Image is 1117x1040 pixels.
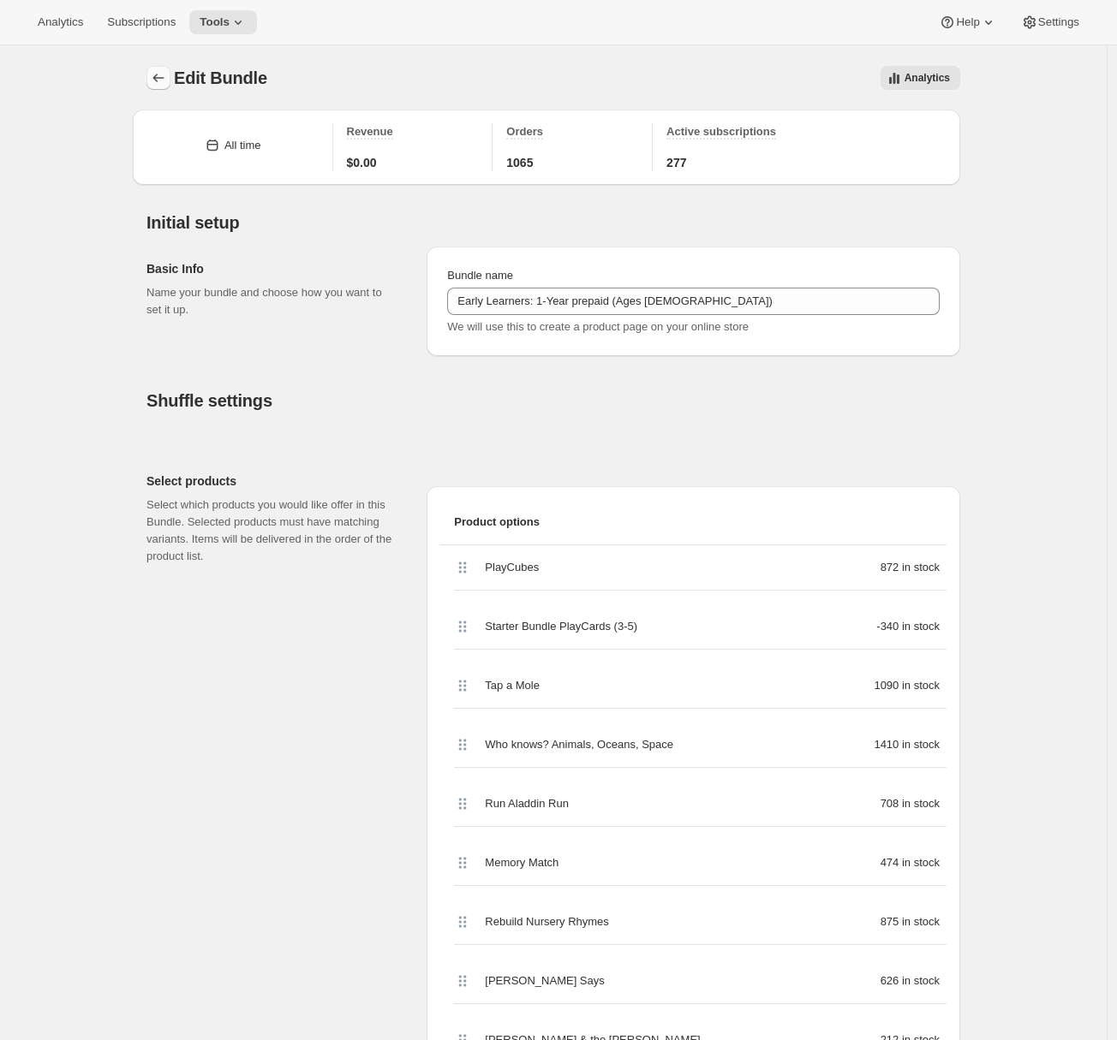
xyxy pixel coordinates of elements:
div: -340 in stock [720,618,947,635]
input: ie. Smoothie box [447,288,940,315]
span: Memory Match [485,854,558,871]
span: Revenue [347,125,393,138]
div: 1090 in stock [720,677,947,694]
div: 626 in stock [720,972,947,989]
div: 1410 in stock [720,736,947,753]
span: Tap a Mole [485,677,540,694]
span: Bundle name [447,269,513,282]
span: Help [956,15,979,29]
div: 875 in stock [720,913,947,930]
span: 1065 [506,154,533,171]
span: Analytics [905,71,950,85]
span: Who knows? Animals, Oceans, Space [485,736,673,753]
span: Run Aladdin Run [485,795,569,812]
div: 872 in stock [720,559,947,576]
h2: Basic Info [146,260,399,277]
span: We will use this to create a product page on your online store [447,320,749,333]
div: 474 in stock [720,854,947,871]
button: View all analytics related to this specific bundles, within certain timeframes [881,66,960,90]
h2: Select products [146,472,399,490]
h2: Shuffle settings [146,390,960,411]
div: All time [224,137,261,154]
span: Active subscriptions [666,125,776,138]
span: Subscriptions [107,15,176,29]
span: Analytics [38,15,83,29]
span: Product options [454,514,933,531]
button: Help [929,10,1006,34]
span: Edit Bundle [174,68,267,87]
span: 277 [666,154,686,171]
span: $0.00 [347,154,377,171]
span: [PERSON_NAME] Says [485,972,604,989]
button: Analytics [27,10,93,34]
span: Rebuild Nursery Rhymes [485,913,609,930]
div: 708 in stock [720,795,947,812]
button: Subscriptions [97,10,186,34]
span: Orders [506,125,543,138]
p: Select which products you would like offer in this Bundle. Selected products must have matching v... [146,496,399,565]
span: Starter Bundle PlayCards (3-5) [485,618,637,635]
h2: Initial setup [146,212,960,233]
button: Bundles [146,66,170,90]
span: Settings [1038,15,1079,29]
span: PlayCubes [485,559,539,576]
button: Tools [189,10,257,34]
span: Tools [200,15,230,29]
p: Name your bundle and choose how you want to set it up. [146,284,399,318]
button: Settings [1011,10,1090,34]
